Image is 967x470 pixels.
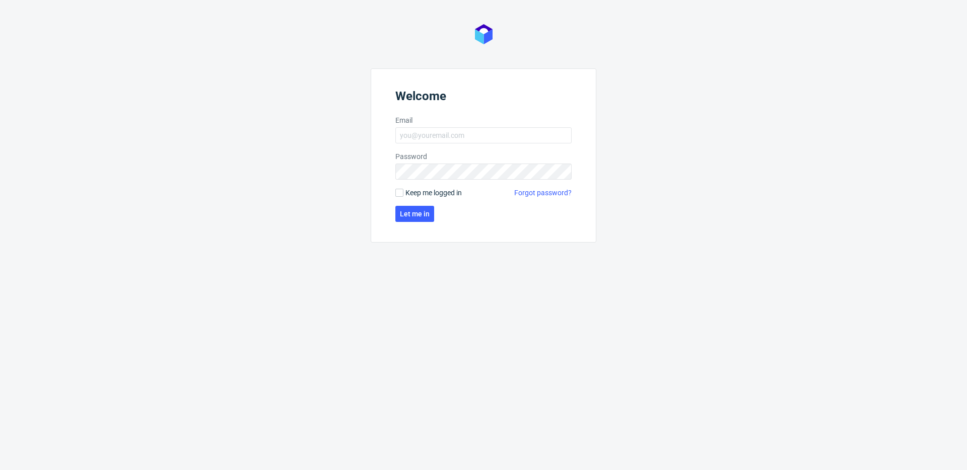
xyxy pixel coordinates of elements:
input: you@youremail.com [395,127,572,143]
label: Password [395,151,572,162]
header: Welcome [395,89,572,107]
a: Forgot password? [514,188,572,198]
label: Email [395,115,572,125]
span: Let me in [400,210,430,217]
span: Keep me logged in [405,188,462,198]
button: Let me in [395,206,434,222]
